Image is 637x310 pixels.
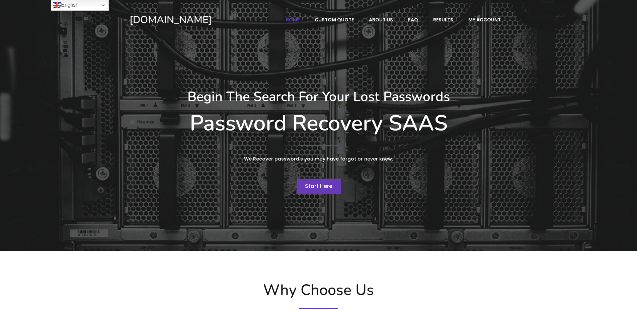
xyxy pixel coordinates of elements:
span: Home [286,17,300,23]
span: FAQ [408,17,418,23]
span: Custom Quote [315,17,354,23]
img: en [53,1,61,9]
h1: Password Recovery SAAS [130,110,508,136]
span: My account [468,17,501,23]
a: Custom Quote [308,13,361,26]
a: FAQ [401,13,425,26]
a: About Us [362,13,400,26]
a: Home [278,13,307,26]
a: My account [461,13,508,26]
span: Results [433,17,453,23]
p: We Recover password's you may have forgot or never knew. [193,155,444,163]
a: Results [426,13,460,26]
span: About Us [369,17,393,23]
span: Start Here [305,182,332,190]
a: Start Here [297,179,341,194]
a: [DOMAIN_NAME] [130,13,258,26]
h2: Why Choose Us [126,281,511,299]
h3: Begin The Search For Your Lost Passwords [130,89,508,105]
